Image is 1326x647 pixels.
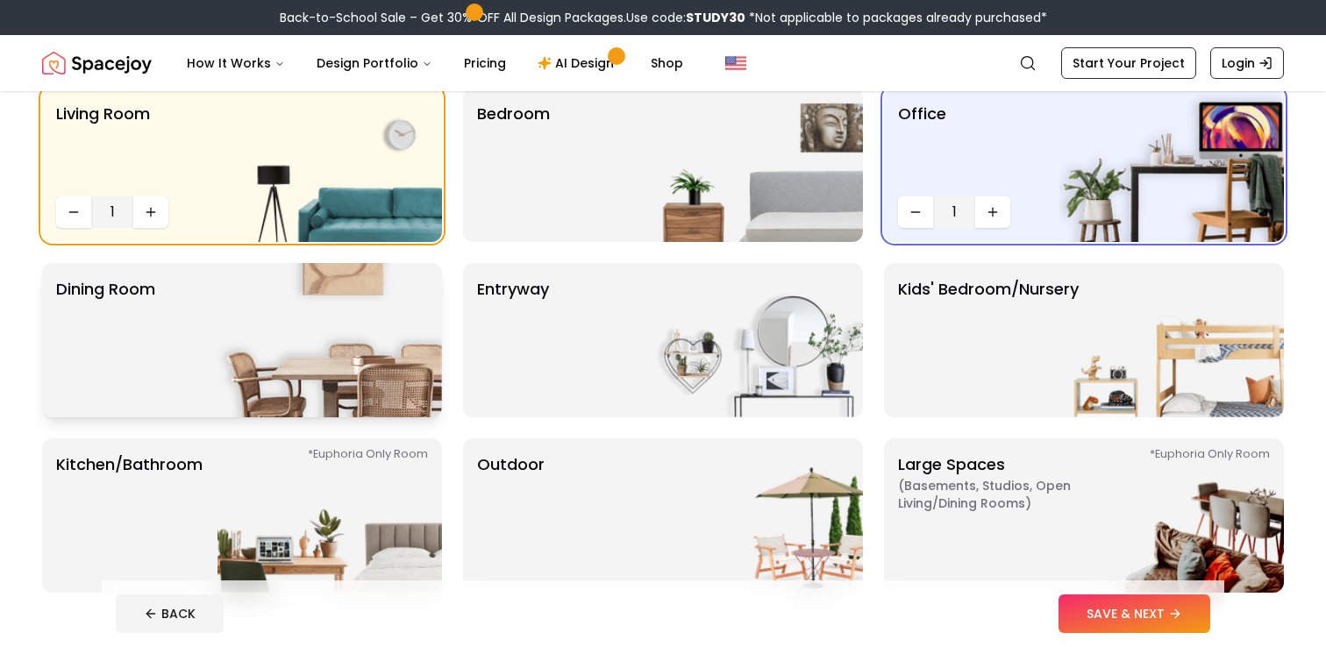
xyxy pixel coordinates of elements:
a: AI Design [524,46,633,81]
img: Outdoor [638,438,863,593]
a: Start Your Project [1061,47,1196,79]
img: Living Room [217,88,442,242]
span: 1 [98,202,126,223]
img: Kids' Bedroom/Nursery [1059,263,1284,417]
a: Login [1210,47,1284,79]
img: entryway [638,263,863,417]
button: How It Works [173,46,299,81]
button: Design Portfolio [303,46,446,81]
div: Back-to-School Sale – Get 30% OFF All Design Packages. [280,9,1047,26]
span: 1 [940,202,968,223]
a: Shop [637,46,697,81]
img: Kitchen/Bathroom *Euphoria Only [217,438,442,593]
p: Bedroom [477,102,550,228]
img: United States [725,53,746,74]
img: Dining Room [217,263,442,417]
p: Office [898,102,946,189]
button: Decrease quantity [56,196,91,228]
span: Use code: [626,9,745,26]
a: Spacejoy [42,46,152,81]
span: ( Basements, Studios, Open living/dining rooms ) [898,477,1117,512]
img: Bedroom [638,88,863,242]
b: STUDY30 [686,9,745,26]
nav: Global [42,35,1284,91]
p: Outdoor [477,452,545,579]
button: Decrease quantity [898,196,933,228]
p: Kitchen/Bathroom [56,452,203,579]
img: Large Spaces *Euphoria Only [1059,438,1284,593]
a: Pricing [450,46,520,81]
p: Living Room [56,102,150,189]
p: entryway [477,277,549,403]
p: Large Spaces [898,452,1117,579]
p: Dining Room [56,277,155,403]
p: Kids' Bedroom/Nursery [898,277,1079,403]
img: Office [1059,88,1284,242]
span: *Not applicable to packages already purchased* [745,9,1047,26]
button: BACK [116,594,224,633]
nav: Main [173,46,697,81]
img: Spacejoy Logo [42,46,152,81]
button: SAVE & NEXT [1059,594,1210,633]
button: Increase quantity [133,196,168,228]
button: Increase quantity [975,196,1010,228]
